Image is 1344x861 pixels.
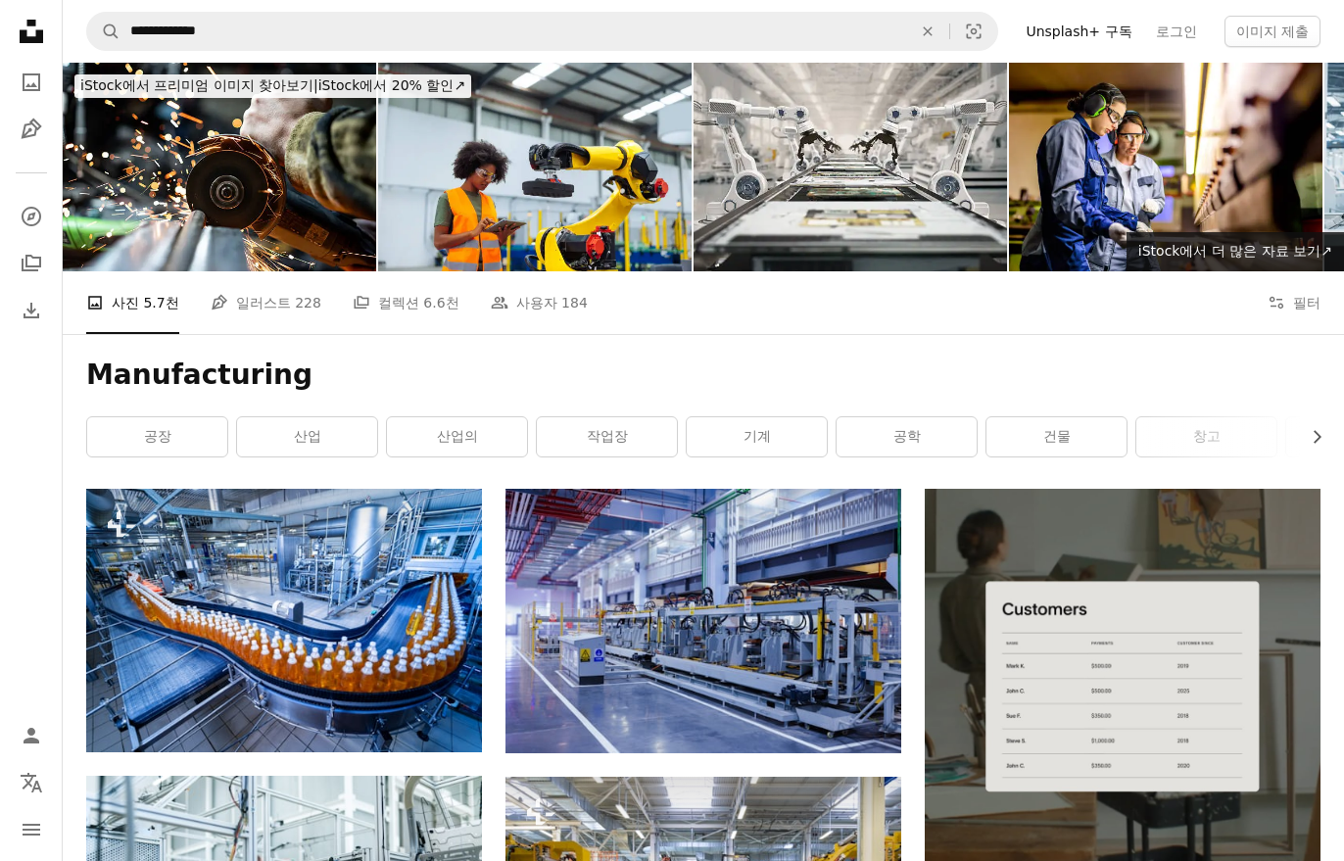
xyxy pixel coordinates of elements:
[1136,417,1276,456] a: 창고
[906,13,949,50] button: 삭제
[63,63,483,110] a: iStock에서 프리미엄 이미지 찾아보기|iStock에서 20% 할인↗
[561,292,588,313] span: 184
[378,63,692,271] img: 공장에서 로봇 팔을 프로그래밍하는 여성 산업 엔지니어
[387,417,527,456] a: 산업의
[353,271,459,334] a: 컬렉션 6.6천
[12,810,51,849] button: 메뉴
[1268,271,1320,334] button: 필터
[1299,417,1320,456] button: 목록을 오른쪽으로 스크롤
[537,417,677,456] a: 작업장
[491,271,588,334] a: 사용자 184
[687,417,827,456] a: 기계
[1009,63,1322,271] img: 산업 환경에서 프레스 브레이크를 작동하는 숙련 된 여성 근로자
[505,612,901,630] a: 큰 건물에 있는 큰 기계
[12,244,51,283] a: 컬렉션
[12,197,51,236] a: 탐색
[12,291,51,330] a: 다운로드 내역
[1144,16,1209,47] a: 로그인
[63,63,376,271] img: 금속 절단 중 불꽃이 튀는 앵글 그라인더를 작동하는 작업자
[211,271,321,334] a: 일러스트 228
[295,292,321,313] span: 228
[12,716,51,755] a: 로그인 / 가입
[87,417,227,456] a: 공장
[86,489,482,752] img: 현대 음료 공장에서 주스 또는 물병이 있는 컨베이어 벨트.
[694,63,1007,271] img: 첨단 로봇 공학은 제조 시설의 전자 장치를 위한 첨단 조립 라인에서 작동합니다. 3D 일러스트레이션
[80,77,318,93] span: iStock에서 프리미엄 이미지 찾아보기 |
[86,12,998,51] form: 사이트 전체에서 이미지 찾기
[86,611,482,629] a: 현대 음료 공장에서 주스 또는 물병이 있는 컨베이어 벨트.
[86,358,1320,393] h1: Manufacturing
[80,77,465,93] span: iStock에서 20% 할인 ↗
[986,417,1127,456] a: 건물
[505,489,901,753] img: 큰 건물에 있는 큰 기계
[237,417,377,456] a: 산업
[12,763,51,802] button: 언어
[1224,16,1320,47] button: 이미지 제출
[423,292,458,313] span: 6.6천
[1138,243,1332,259] span: iStock에서 더 많은 자료 보기 ↗
[12,63,51,102] a: 사진
[87,13,120,50] button: Unsplash 검색
[837,417,977,456] a: 공학
[1127,232,1344,271] a: iStock에서 더 많은 자료 보기↗
[12,110,51,149] a: 일러스트
[1014,16,1143,47] a: Unsplash+ 구독
[950,13,997,50] button: 시각적 검색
